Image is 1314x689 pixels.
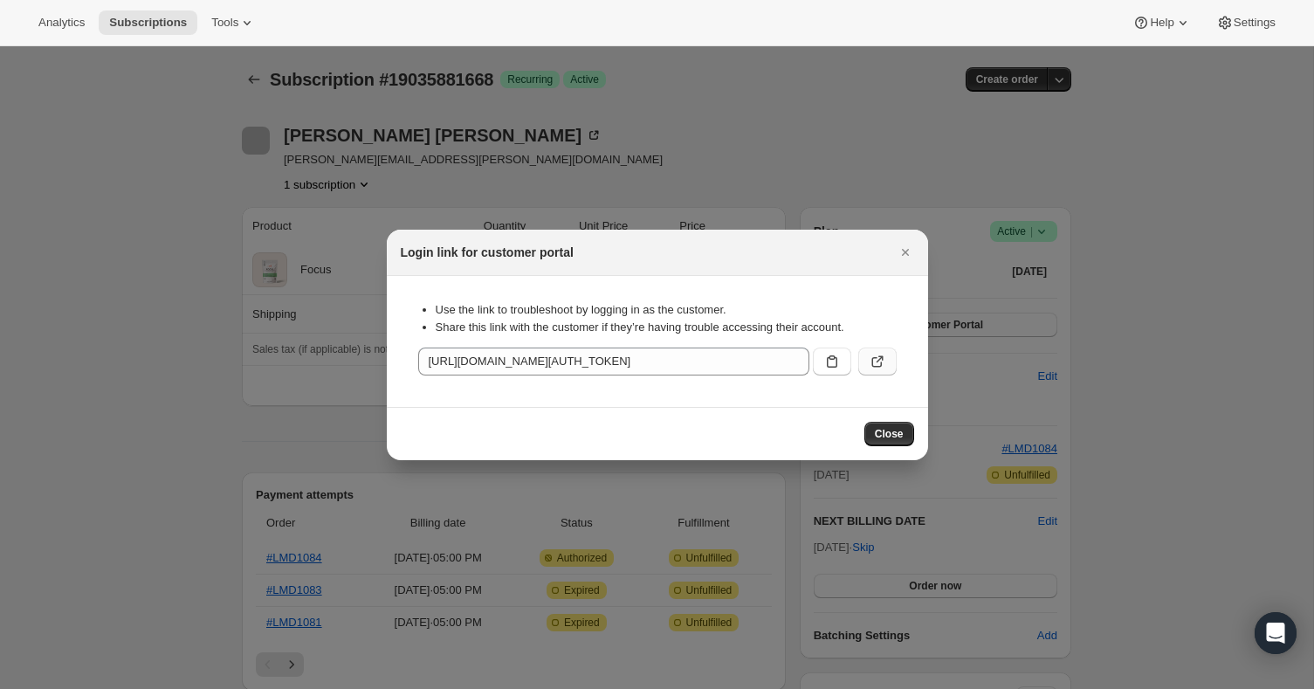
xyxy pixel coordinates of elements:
[1234,16,1276,30] span: Settings
[1206,10,1286,35] button: Settings
[401,244,574,261] h2: Login link for customer portal
[1255,612,1297,654] div: Open Intercom Messenger
[109,16,187,30] span: Subscriptions
[1150,16,1173,30] span: Help
[211,16,238,30] span: Tools
[875,427,904,441] span: Close
[28,10,95,35] button: Analytics
[99,10,197,35] button: Subscriptions
[436,301,897,319] li: Use the link to troubleshoot by logging in as the customer.
[864,422,914,446] button: Close
[893,240,918,265] button: Close
[201,10,266,35] button: Tools
[1122,10,1201,35] button: Help
[436,319,897,336] li: Share this link with the customer if they’re having trouble accessing their account.
[38,16,85,30] span: Analytics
